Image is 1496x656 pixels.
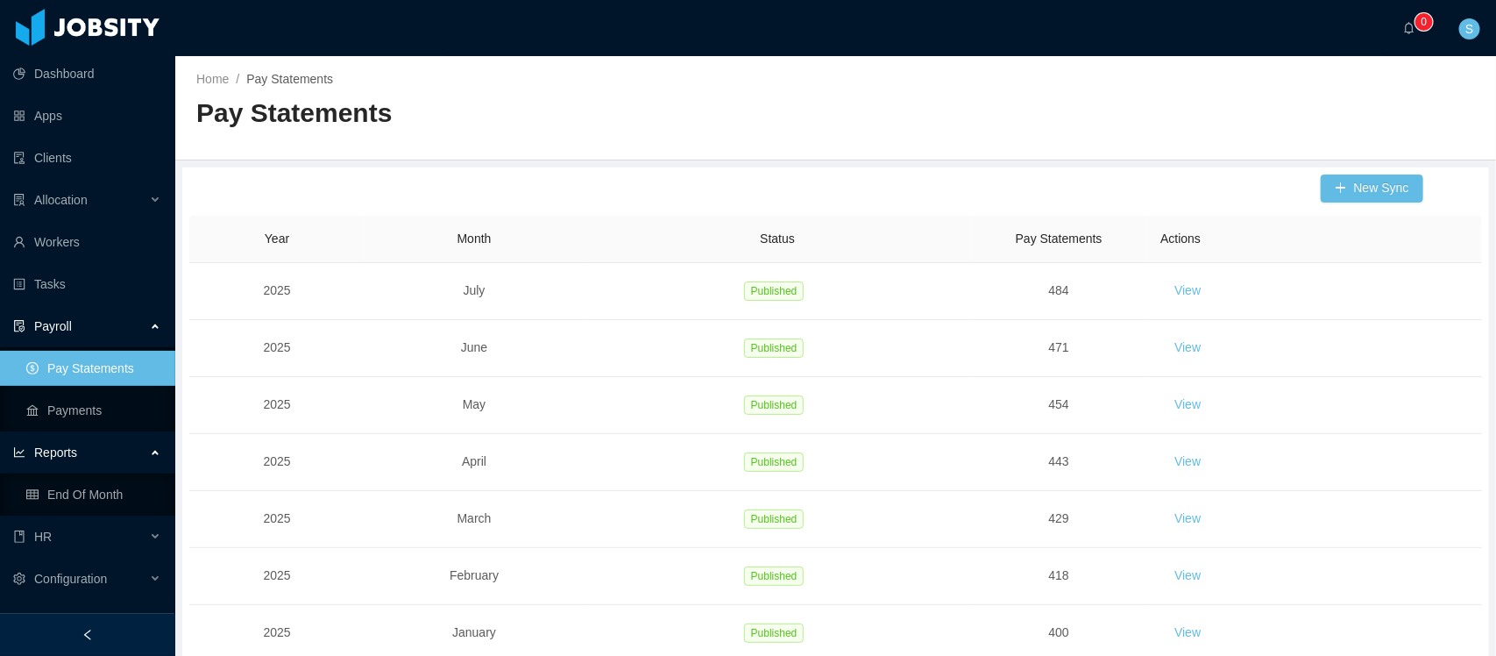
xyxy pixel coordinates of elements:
i: icon: bell [1403,22,1415,34]
td: 429 [971,491,1146,548]
span: Published [744,396,805,415]
span: Published [744,282,805,301]
a: icon: appstoreApps [13,98,161,133]
td: 454 [971,377,1146,434]
i: icon: line-chart [13,446,25,459]
i: icon: file-protect [13,320,25,332]
td: 2025 [189,377,365,434]
button: View [1160,448,1215,476]
span: Configuration [34,572,107,586]
i: icon: setting [13,573,25,585]
td: 2025 [189,548,365,605]
a: icon: profileTasks [13,267,161,302]
a: icon: bankPayments [26,393,161,428]
a: icon: pie-chartDashboard [13,56,161,91]
span: Year [265,232,289,246]
td: February [365,548,584,605]
span: Pay Statements [246,72,333,86]
button: View [1160,505,1215,533]
td: 471 [971,320,1146,377]
a: Home [196,72,229,86]
td: April [365,434,584,491]
h2: Pay Statements [196,96,836,132]
td: 484 [971,263,1146,320]
span: Published [744,567,805,586]
a: icon: tableEnd Of Month [26,477,161,512]
button: View [1160,277,1215,305]
span: Published [744,510,805,529]
td: 2025 [189,263,365,320]
span: Published [744,339,805,358]
span: Published [744,453,805,472]
span: S [1465,18,1473,39]
a: icon: auditClients [13,140,161,175]
i: icon: book [13,531,25,543]
span: Published [744,624,805,643]
a: icon: userWorkers [13,225,161,260]
td: 2025 [189,320,365,377]
span: Payroll [34,319,72,333]
td: June [365,320,584,377]
span: Status [760,232,795,246]
span: Reports [34,446,77,460]
span: Month [457,232,492,246]
button: View [1160,619,1215,647]
span: Actions [1160,232,1201,246]
td: 418 [971,548,1146,605]
td: 2025 [189,434,365,491]
span: HR [34,530,52,544]
span: / [236,72,239,86]
sup: 0 [1415,13,1433,31]
button: View [1160,562,1215,590]
td: May [365,377,584,434]
td: 443 [971,434,1146,491]
a: icon: dollarPay Statements [26,351,161,386]
td: July [365,263,584,320]
button: View [1160,334,1215,362]
span: Pay Statements [1016,232,1103,246]
button: View [1160,391,1215,419]
span: Allocation [34,193,88,207]
td: 2025 [189,491,365,548]
td: March [365,491,584,548]
i: icon: solution [13,194,25,206]
button: icon: plusNew Sync [1321,175,1423,203]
